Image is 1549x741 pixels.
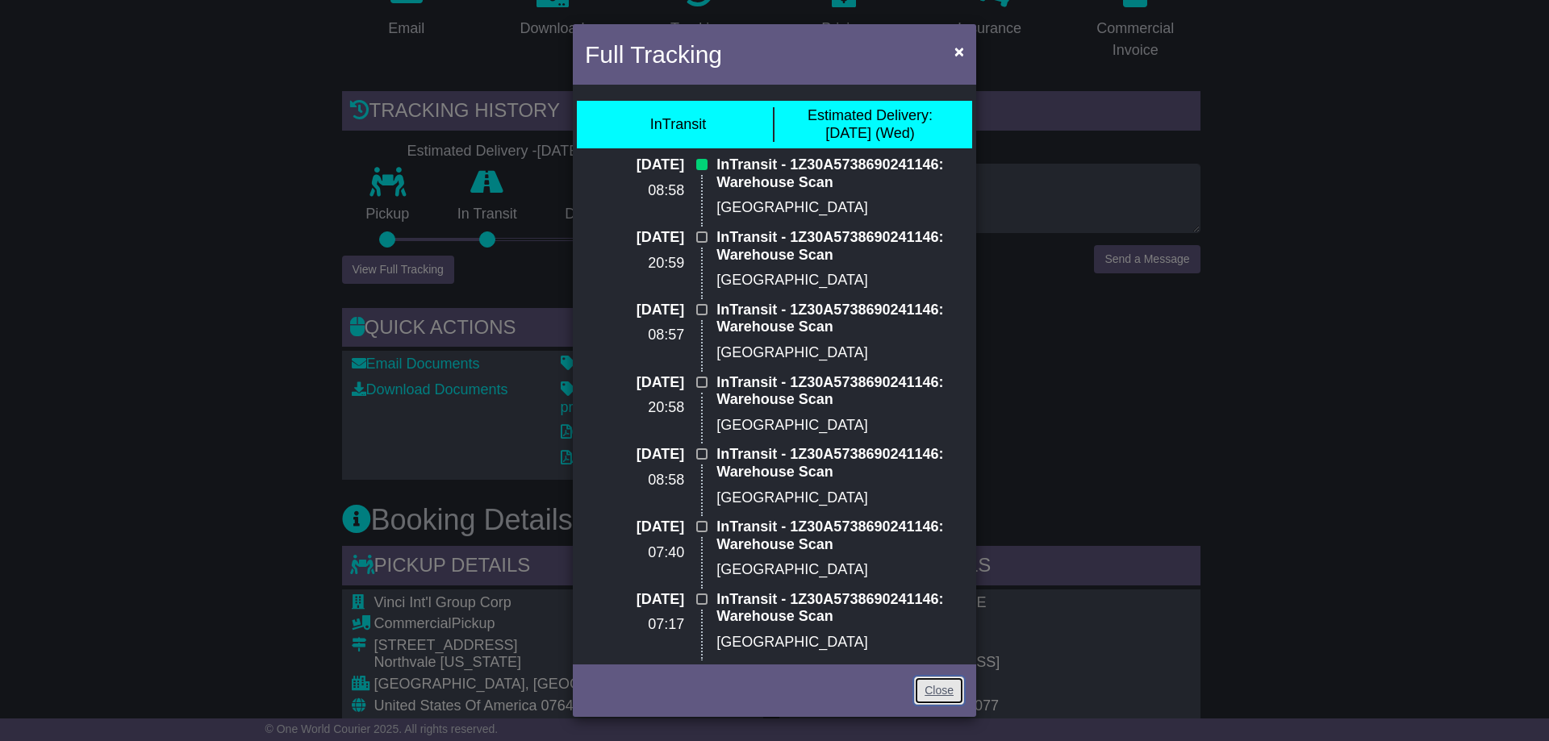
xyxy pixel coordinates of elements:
p: 20:59 [585,255,684,273]
p: InTransit - 1Z30A5738690241146: Warehouse Scan [716,446,964,481]
p: [DATE] [585,591,684,609]
p: InTransit - 1Z30A5738690241146: Warehouse Scan [716,591,964,626]
a: Close [914,676,964,705]
p: [DATE] [585,156,684,174]
p: [GEOGRAPHIC_DATA] [716,199,964,217]
p: InTransit - 1Z30A5738690241146: Warehouse Scan [716,156,964,191]
div: [DATE] (Wed) [808,107,933,142]
p: [DATE] [585,446,684,464]
p: [DATE] [585,302,684,319]
p: 07:17 [585,616,684,634]
button: Close [946,35,972,68]
p: InTransit - 1Z30A5738690241146: Warehouse Scan [716,518,964,553]
h4: Full Tracking [585,36,722,73]
p: [GEOGRAPHIC_DATA] [716,417,964,435]
p: 08:57 [585,327,684,344]
span: Estimated Delivery: [808,107,933,123]
p: 08:58 [585,182,684,200]
p: [GEOGRAPHIC_DATA] [716,344,964,362]
p: 08:58 [585,472,684,489]
p: 20:58 [585,399,684,417]
p: [DATE] [585,518,684,536]
p: InTransit - 1Z30A5738690241146: Warehouse Scan [716,229,964,264]
p: InTransit - 1Z30A5738690241146: Warehouse Scan [716,374,964,409]
p: [GEOGRAPHIC_DATA] [716,272,964,289]
div: InTransit [650,116,706,134]
p: 07:40 [585,544,684,562]
p: InTransit - 1Z30A5738690241146: Warehouse Scan [716,302,964,336]
p: [GEOGRAPHIC_DATA] [716,489,964,507]
p: [DATE] [585,374,684,392]
span: × [954,42,964,60]
p: [GEOGRAPHIC_DATA] [716,634,964,651]
p: [DATE] [585,229,684,247]
p: [GEOGRAPHIC_DATA] [716,561,964,579]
